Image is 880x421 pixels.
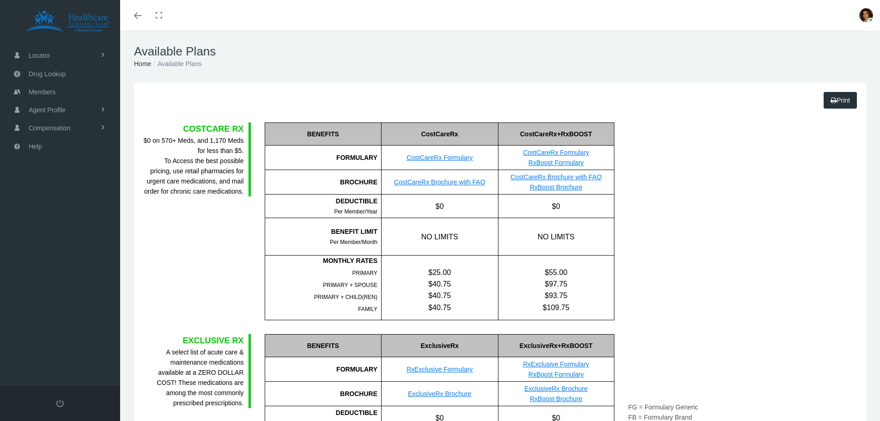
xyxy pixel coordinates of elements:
[510,173,602,181] a: CostCareRx Brochure with FAQ
[408,390,471,397] a: ExclusiveRx Brochure
[381,122,498,146] div: CostCareRx
[498,122,614,146] div: CostCareRx+RxBOOST
[498,195,614,218] div: $0
[12,10,123,33] img: HEALTHCARE SOLUTIONS TEAM, LLC
[498,334,614,357] div: ExclusiveRx+RxBOOST
[394,178,486,186] a: CostCareRx Brochure with FAQ
[530,183,583,191] a: RxBoost Brochure
[382,290,498,301] div: $40.75
[143,334,244,347] div: EXCLUSIVE RX
[381,334,498,357] div: ExclusiveRx
[265,382,382,406] div: BROCHURE
[265,122,382,146] div: BENEFITS
[29,47,50,64] span: Locator
[523,360,589,368] a: RxExclusive Formulary
[498,267,614,278] div: $55.00
[498,218,614,255] div: NO LIMITS
[382,278,498,290] div: $40.75
[628,414,692,421] span: FB = Formulary Brand
[323,282,377,288] span: PRIMARY + SPOUSE
[134,60,151,67] a: Home
[265,226,378,237] div: BENEFIT LIMIT
[407,366,473,373] a: RxExclusive Formulary
[859,8,873,22] img: S_Profile_Picture_15514.jpg
[498,302,614,313] div: $109.75
[381,218,498,255] div: NO LIMITS
[265,334,382,357] div: BENEFITS
[143,347,244,408] div: A select list of acute care & maintenance medications available at a ZERO DOLLAR COST! These medi...
[381,195,498,218] div: $0
[143,122,244,135] div: COSTCARE RX
[407,154,473,161] a: CostCareRx Formulary
[382,267,498,278] div: $25.00
[498,290,614,301] div: $93.75
[265,408,378,418] div: DEDUCTIBLE
[29,101,66,119] span: Agent Profile
[265,146,382,170] div: FORMULARY
[628,403,698,411] span: FG = Formulary Generic
[314,294,377,300] span: PRIMARY + CHILD(REN)
[530,395,583,403] a: RxBoost Brochure
[352,270,377,276] span: PRIMARY
[265,357,382,382] div: FORMULARY
[265,256,378,266] div: MONTHLY RATES
[382,302,498,313] div: $40.75
[824,92,857,109] a: Print
[524,385,588,392] a: ExclusiveRx Brochure
[334,208,377,215] span: Per Member/Year
[29,138,42,155] span: Help
[265,170,382,195] div: BROCHURE
[134,44,866,59] h1: Available Plans
[528,159,584,166] a: RxBoost Formulary
[523,149,589,156] a: CostCareRx Formulary
[29,119,70,137] span: Compensation
[143,135,244,196] div: $0 on 570+ Meds, and 1,170 Meds for less than $5. To Access the best possible pricing, use retail...
[151,59,201,69] li: Available Plans
[265,196,378,206] div: DEDUCTIBLE
[358,306,377,312] span: FAMILY
[29,83,55,101] span: Members
[498,278,614,290] div: $97.75
[29,65,66,83] span: Drug Lookup
[528,371,584,378] a: RxBoost Formulary
[330,239,377,245] span: Per Member/Month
